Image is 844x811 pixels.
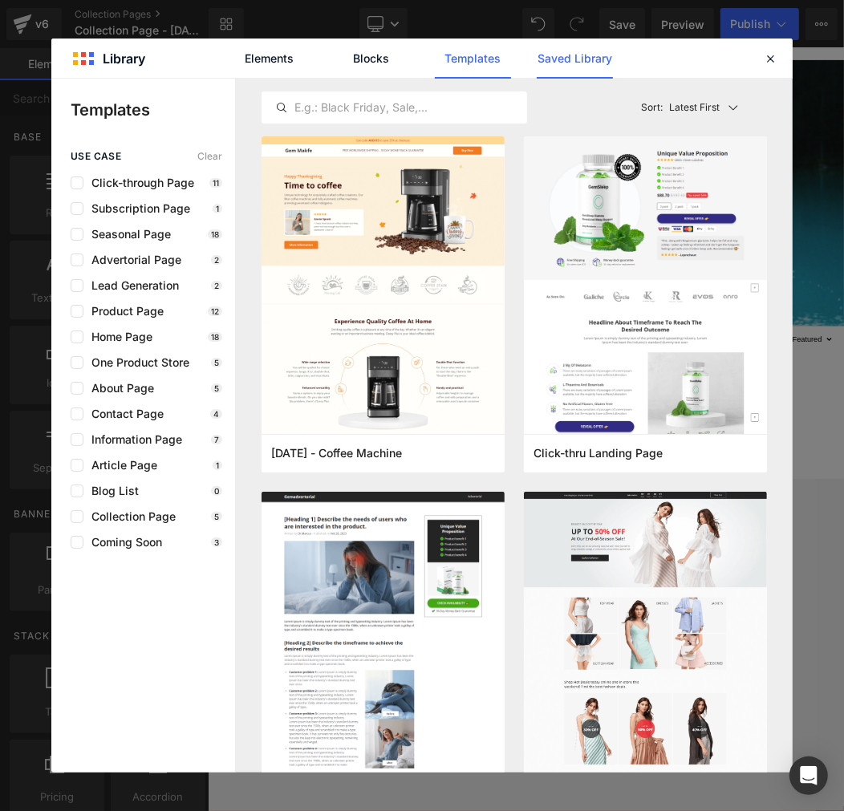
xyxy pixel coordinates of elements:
[211,537,222,547] p: 3
[83,202,190,215] span: Subscription Page
[83,536,162,549] span: Coming Soon
[39,50,226,81] a: Sports Threads Shop
[83,408,164,420] span: Contact Page
[211,383,222,393] p: 5
[211,486,222,496] p: 0
[534,446,663,460] span: Click-thru Landing Page
[83,279,179,292] span: Lead Generation
[83,433,182,446] span: Information Page
[432,7,539,21] span: Welcome to our store
[208,229,222,239] p: 18
[44,52,220,78] span: Sports Threads Shop
[197,151,222,162] span: Clear
[231,39,307,79] a: Elements
[211,281,222,290] p: 2
[213,204,222,213] p: 1
[83,330,152,343] span: Home Page
[211,358,222,367] p: 5
[210,409,222,419] p: 4
[83,485,139,497] span: Blog List
[208,306,222,316] p: 12
[271,446,402,460] span: Thanksgiving - Coffee Machine
[242,48,292,82] a: Home
[252,58,282,72] span: Home
[789,756,828,795] div: Open Intercom Messenger
[83,176,194,189] span: Click-through Page
[362,58,403,72] span: Contact
[452,529,520,570] span: 12 products
[642,102,663,113] span: Sort:
[211,435,222,444] p: 7
[352,48,412,82] a: Contact
[83,253,181,266] span: Advertorial Page
[83,356,189,369] span: One Product Store
[83,228,171,241] span: Seasonal Page
[71,151,121,162] span: use case
[635,91,768,124] button: Latest FirstSort:Latest First
[302,58,342,72] span: Catalog
[83,510,176,523] span: Collection Page
[209,178,222,188] p: 11
[670,100,720,115] p: Latest First
[83,459,157,472] span: Article Page
[83,382,154,395] span: About Page
[211,512,222,521] p: 5
[213,460,222,470] p: 1
[208,332,222,342] p: 18
[83,305,164,318] span: Product Page
[292,48,351,82] a: Catalog
[435,39,511,79] a: Templates
[262,98,526,117] input: E.g.: Black Friday, Sale,...
[71,98,235,122] p: Templates
[333,39,409,79] a: Blocks
[537,39,613,79] a: Saved Library
[211,255,222,265] p: 2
